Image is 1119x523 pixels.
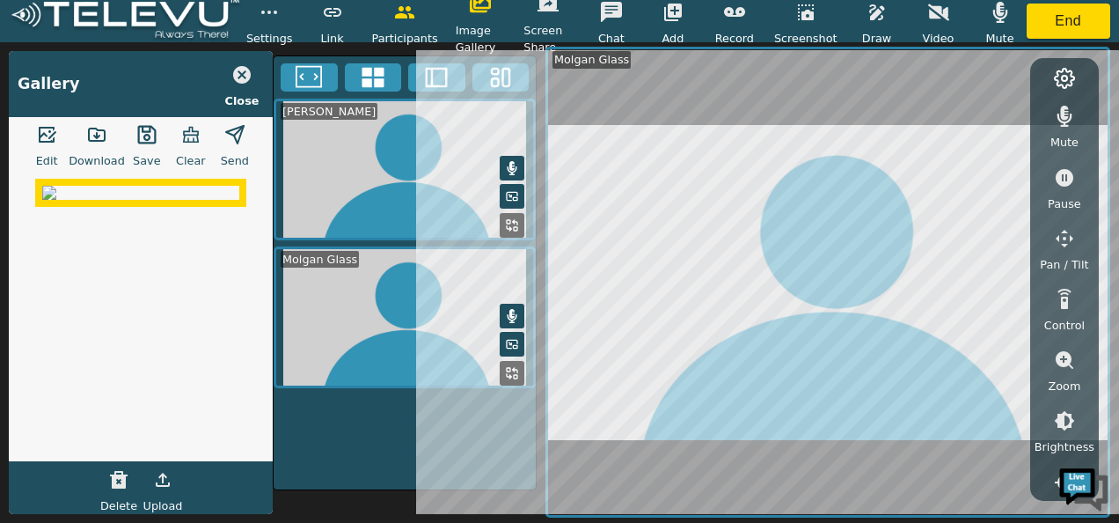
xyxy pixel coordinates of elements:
[598,30,625,47] span: Chat
[662,30,684,47] span: Add
[372,30,438,47] span: Participants
[1035,438,1094,455] span: Brightness
[69,152,125,169] span: Download
[923,30,954,47] span: Video
[1050,134,1079,151] span: Mute
[862,30,891,47] span: Draw
[42,186,239,200] img: f293d19b-3137-41cb-88d6-fafe3cdc156c
[102,152,243,330] span: We're online!
[36,152,58,169] span: Edit
[408,63,465,92] button: Two Window Medium
[774,30,837,47] span: Screenshot
[289,9,331,51] div: Minimize live chat window
[281,251,359,268] div: Molgan Glass
[221,152,249,169] span: Send
[30,82,74,126] img: d_736959983_company_1615157101543_736959983
[320,30,343,47] span: Link
[500,332,524,357] button: Picture in Picture
[500,184,524,209] button: Picture in Picture
[500,213,524,238] button: Replace Feed
[1057,461,1110,514] img: Chat Widget
[225,92,260,109] span: Close
[141,462,185,497] button: Upload
[1027,4,1111,39] button: End
[176,152,205,169] span: Clear
[500,156,524,180] button: Mute
[133,152,160,169] span: Save
[500,361,524,386] button: Replace Feed
[9,342,335,403] textarea: Type your message and hit 'Enter'
[1040,256,1088,273] span: Pan / Tilt
[18,72,79,95] div: Gallery
[985,30,1013,47] span: Mute
[246,30,293,47] span: Settings
[281,63,338,92] button: Fullscreen
[345,63,402,92] button: 4x4
[91,92,296,115] div: Chat with us now
[523,22,572,55] span: Screen Share
[456,22,507,55] span: Image Gallery
[100,497,137,514] span: Delete
[143,497,183,514] span: Upload
[1044,317,1085,334] span: Control
[1048,195,1081,212] span: Pause
[552,51,631,68] div: Molgan Glass
[500,304,524,328] button: Mute
[715,30,754,47] span: Record
[281,103,377,120] div: [PERSON_NAME]
[1048,378,1080,394] span: Zoom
